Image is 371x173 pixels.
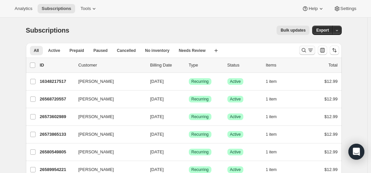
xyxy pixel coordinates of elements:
button: Analytics [11,4,36,13]
span: $12.99 [324,149,338,154]
div: 26573602989[PERSON_NAME][DATE]SuccessRecurringSuccessActive1 item$12.99 [40,112,338,121]
p: 26568720557 [40,96,73,102]
span: Bulk updates [281,28,306,33]
span: 1 item [266,132,277,137]
button: [PERSON_NAME] [74,94,141,104]
p: Billing Date [150,62,184,69]
button: Tools [76,4,101,13]
button: Export [312,26,333,35]
p: 26573865133 [40,131,73,138]
button: Help [298,4,328,13]
span: $12.99 [324,167,338,172]
span: Active [230,132,241,137]
span: $12.99 [324,132,338,137]
span: Subscriptions [42,6,71,11]
span: [DATE] [150,96,164,101]
button: [PERSON_NAME] [74,129,141,140]
span: Active [230,167,241,172]
span: [DATE] [150,149,164,154]
button: [PERSON_NAME] [74,111,141,122]
div: 26568720557[PERSON_NAME][DATE]SuccessRecurringSuccessActive1 item$12.99 [40,94,338,104]
span: Active [230,79,241,84]
button: Settings [330,4,360,13]
span: Recurring [191,149,209,155]
div: 26573865133[PERSON_NAME][DATE]SuccessRecurringSuccessActive1 item$12.99 [40,130,338,139]
p: 16348217517 [40,78,73,85]
p: ID [40,62,73,69]
p: 26580549805 [40,149,73,155]
span: Paused [93,48,108,53]
span: [PERSON_NAME] [78,96,114,102]
button: 1 item [266,77,284,86]
span: 1 item [266,96,277,102]
span: Active [230,96,241,102]
button: Customize table column order and visibility [318,46,327,55]
span: Recurring [191,132,209,137]
span: [DATE] [150,114,164,119]
span: $12.99 [324,79,338,84]
span: [DATE] [150,167,164,172]
button: Create new view [211,46,221,55]
span: [PERSON_NAME] [78,149,114,155]
button: 1 item [266,94,284,104]
span: Active [230,149,241,155]
div: Type [189,62,222,69]
button: [PERSON_NAME] [74,76,141,87]
span: 1 item [266,114,277,119]
span: Recurring [191,167,209,172]
span: [PERSON_NAME] [78,131,114,138]
span: Active [48,48,60,53]
button: Search and filter results [299,46,315,55]
p: 26573602989 [40,113,73,120]
span: Needs Review [179,48,206,53]
span: Export [316,28,329,33]
button: [PERSON_NAME] [74,147,141,157]
p: Customer [78,62,145,69]
button: Subscriptions [38,4,75,13]
span: Prepaid [69,48,84,53]
span: 1 item [266,167,277,172]
span: Settings [340,6,356,11]
span: Active [230,114,241,119]
span: Tools [80,6,91,11]
span: Subscriptions [26,27,69,34]
span: 1 item [266,79,277,84]
span: Help [309,6,317,11]
span: Recurring [191,79,209,84]
span: Recurring [191,96,209,102]
span: No inventory [145,48,169,53]
button: 1 item [266,130,284,139]
p: Total [328,62,337,69]
span: [DATE] [150,79,164,84]
button: 1 item [266,147,284,157]
span: [DATE] [150,132,164,137]
span: [PERSON_NAME] [78,113,114,120]
p: Status [227,62,261,69]
span: Analytics [15,6,32,11]
button: Sort the results [330,46,339,55]
div: IDCustomerBilling DateTypeStatusItemsTotal [40,62,338,69]
div: Items [266,62,299,69]
span: 1 item [266,149,277,155]
div: 26580549805[PERSON_NAME][DATE]SuccessRecurringSuccessActive1 item$12.99 [40,147,338,157]
button: 1 item [266,112,284,121]
span: Cancelled [117,48,136,53]
span: Recurring [191,114,209,119]
div: 16348217517[PERSON_NAME][DATE]SuccessRecurringSuccessActive1 item$12.99 [40,77,338,86]
span: [PERSON_NAME] [78,166,114,173]
button: Bulk updates [277,26,309,35]
div: Open Intercom Messenger [348,144,364,160]
span: All [34,48,39,53]
span: $12.99 [324,96,338,101]
span: $12.99 [324,114,338,119]
p: 26589954221 [40,166,73,173]
span: [PERSON_NAME] [78,78,114,85]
